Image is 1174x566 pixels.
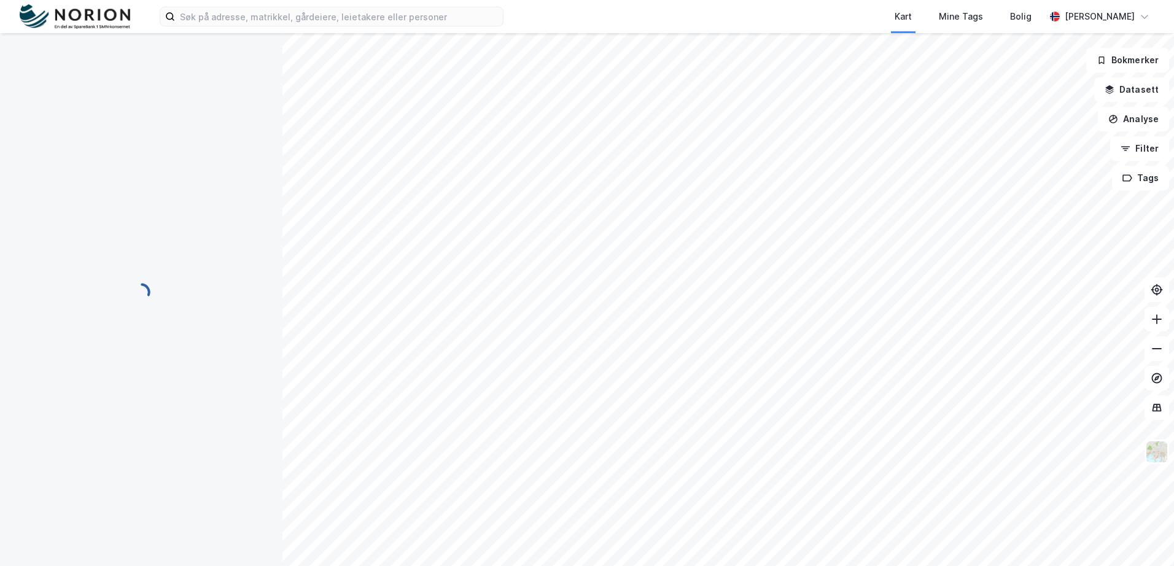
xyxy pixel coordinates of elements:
[1086,48,1169,72] button: Bokmerker
[1110,136,1169,161] button: Filter
[1113,507,1174,566] div: Kontrollprogram for chat
[131,282,151,302] img: spinner.a6d8c91a73a9ac5275cf975e30b51cfb.svg
[939,9,983,24] div: Mine Tags
[895,9,912,24] div: Kart
[1112,166,1169,190] button: Tags
[1145,440,1168,463] img: Z
[1098,107,1169,131] button: Analyse
[1113,507,1174,566] iframe: Chat Widget
[1010,9,1032,24] div: Bolig
[175,7,503,26] input: Søk på adresse, matrikkel, gårdeiere, leietakere eller personer
[20,4,130,29] img: norion-logo.80e7a08dc31c2e691866.png
[1065,9,1135,24] div: [PERSON_NAME]
[1094,77,1169,102] button: Datasett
